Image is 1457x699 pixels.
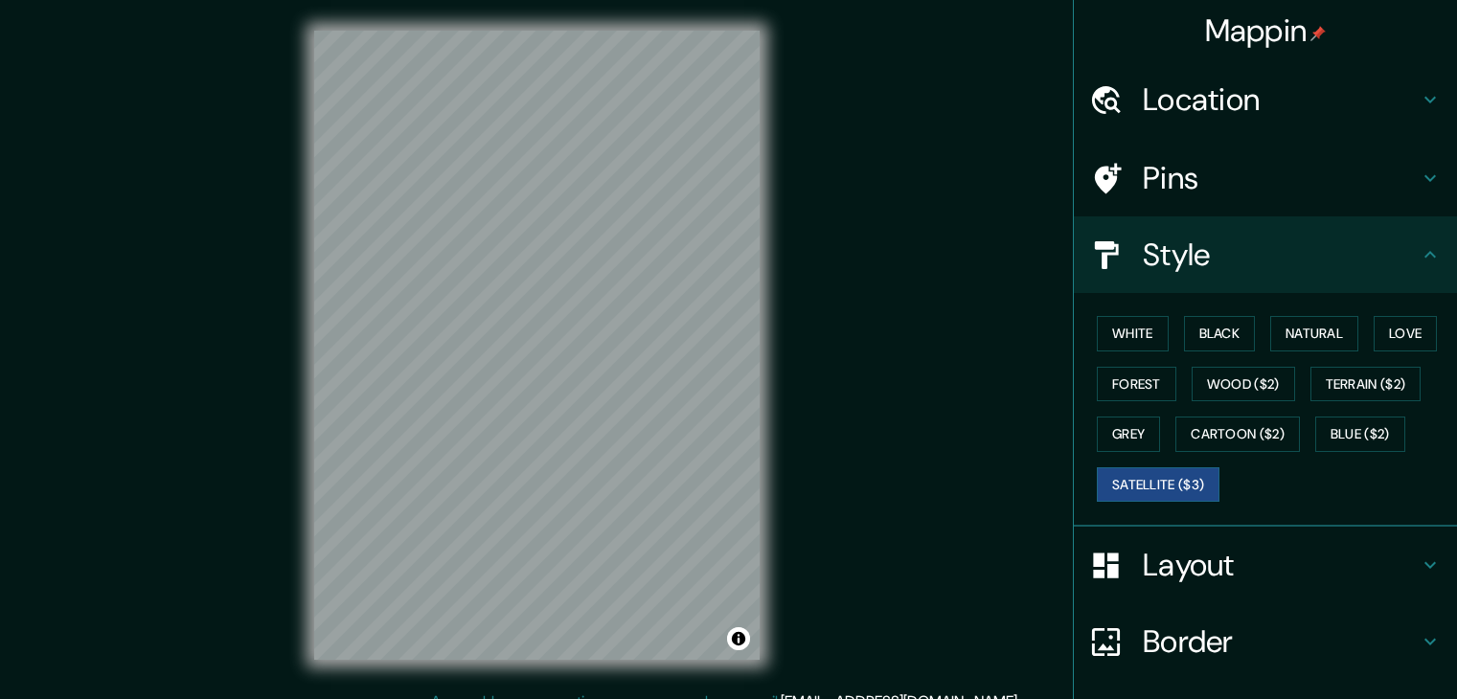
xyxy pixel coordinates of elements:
[1184,316,1256,351] button: Black
[1286,624,1436,678] iframe: Help widget launcher
[314,31,760,660] canvas: Map
[1097,417,1160,452] button: Grey
[1205,11,1327,50] h4: Mappin
[1074,527,1457,603] div: Layout
[1310,26,1326,41] img: pin-icon.png
[1374,316,1437,351] button: Love
[1074,61,1457,138] div: Location
[1074,603,1457,680] div: Border
[1315,417,1405,452] button: Blue ($2)
[1270,316,1358,351] button: Natural
[1143,622,1419,661] h4: Border
[1097,316,1169,351] button: White
[1143,159,1419,197] h4: Pins
[1074,140,1457,216] div: Pins
[1192,367,1295,402] button: Wood ($2)
[1097,467,1219,503] button: Satellite ($3)
[1143,80,1419,119] h4: Location
[1097,367,1176,402] button: Forest
[727,627,750,650] button: Toggle attribution
[1310,367,1422,402] button: Terrain ($2)
[1143,546,1419,584] h4: Layout
[1143,236,1419,274] h4: Style
[1175,417,1300,452] button: Cartoon ($2)
[1074,216,1457,293] div: Style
